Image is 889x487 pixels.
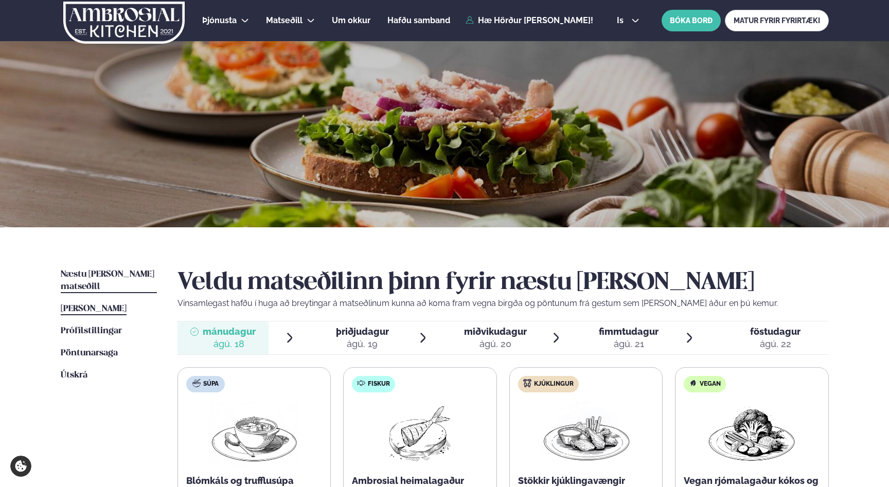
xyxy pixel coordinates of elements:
[61,349,118,357] span: Pöntunarsaga
[61,369,87,382] a: Útskrá
[203,380,219,388] span: Súpa
[750,338,801,350] div: ágú. 22
[617,16,627,25] span: is
[523,379,531,387] img: chicken.svg
[336,338,389,350] div: ágú. 19
[332,14,370,27] a: Um okkur
[357,379,365,387] img: fish.svg
[61,327,122,335] span: Prófílstillingar
[192,379,201,387] img: soup.svg
[203,338,256,350] div: ágú. 18
[177,297,829,310] p: Vinsamlegast hafðu í huga að breytingar á matseðlinum kunna að koma fram vegna birgða og pöntunum...
[387,14,450,27] a: Hafðu samband
[689,379,697,387] img: Vegan.svg
[209,401,299,466] img: Soup.png
[518,475,654,487] p: Stökkir kjúklingavængir
[61,304,127,313] span: [PERSON_NAME]
[177,268,829,297] h2: Veldu matseðilinn þinn fyrir næstu [PERSON_NAME]
[266,14,303,27] a: Matseðill
[61,270,154,291] span: Næstu [PERSON_NAME] matseðill
[750,326,801,337] span: föstudagur
[202,14,237,27] a: Þjónusta
[466,16,593,25] a: Hæ Hörður [PERSON_NAME]!
[534,380,574,388] span: Kjúklingur
[10,456,31,477] a: Cookie settings
[387,401,453,466] img: fish.png
[63,2,186,44] img: logo
[202,15,237,25] span: Þjónusta
[662,10,721,31] button: BÓKA BORÐ
[725,10,829,31] a: MATUR FYRIR FYRIRTÆKI
[464,326,527,337] span: miðvikudagur
[186,475,323,487] p: Blómkáls og trufflusúpa
[464,338,527,350] div: ágú. 20
[541,401,631,466] img: Chicken-wings-legs.png
[700,380,721,388] span: Vegan
[706,401,797,466] img: Vegan.png
[61,371,87,380] span: Útskrá
[599,326,659,337] span: fimmtudagur
[336,326,389,337] span: þriðjudagur
[368,380,390,388] span: Fiskur
[203,326,256,337] span: mánudagur
[387,15,450,25] span: Hafðu samband
[61,268,157,293] a: Næstu [PERSON_NAME] matseðill
[599,338,659,350] div: ágú. 21
[61,325,122,337] a: Prófílstillingar
[609,16,647,25] button: is
[61,303,127,315] a: [PERSON_NAME]
[266,15,303,25] span: Matseðill
[332,15,370,25] span: Um okkur
[61,347,118,359] a: Pöntunarsaga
